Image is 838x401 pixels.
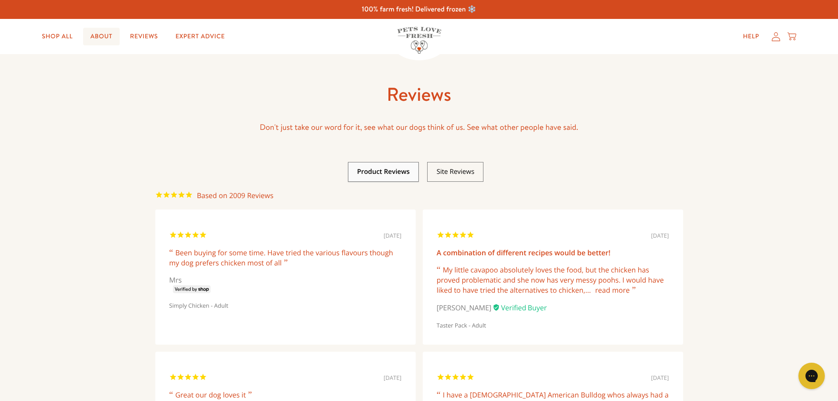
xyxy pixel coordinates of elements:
[437,265,669,295] div: My little cavapoo absolutely loves the food, but the chicken has proved problematic and she now h...
[169,275,402,293] div: Mrs
[123,28,165,45] a: Reviews
[83,28,119,45] a: About
[155,82,683,107] h1: Reviews
[197,191,274,200] span: 2009
[437,248,611,258] a: A combination of different recipes would be better!
[397,27,441,54] img: Pets Love Fresh
[437,302,669,313] div: [PERSON_NAME]
[437,321,486,329] a: Taster Pack - Adult
[169,302,228,309] a: Simply Chicken - Adult
[736,28,766,45] a: Help
[794,360,829,392] iframe: Gorgias live chat messenger
[168,28,232,45] a: Expert Advice
[35,28,80,45] a: Shop All
[169,248,402,268] div: Been buying for some time. Have tried the various flavours though my dog prefers chicken most of all
[169,390,402,400] div: Great our dog loves it
[595,285,629,295] a: read more
[155,121,683,134] p: Don't just take our word for it, see what our dogs think of us. See what other people have said.
[169,285,211,293] img: SVG verified by SHOP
